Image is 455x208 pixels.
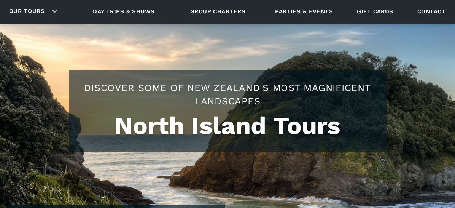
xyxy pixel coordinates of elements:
[181,1,255,22] a: Group charters
[414,1,449,22] a: Contact
[76,112,379,140] h1: North Island Tours
[353,1,397,22] a: Gift cards
[83,1,164,22] a: Day trips & shows
[3,2,50,20] a: Our tours
[76,81,379,108] h2: Discover some of New Zealand's most magnificent landscapes
[271,1,337,22] a: Parties & events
